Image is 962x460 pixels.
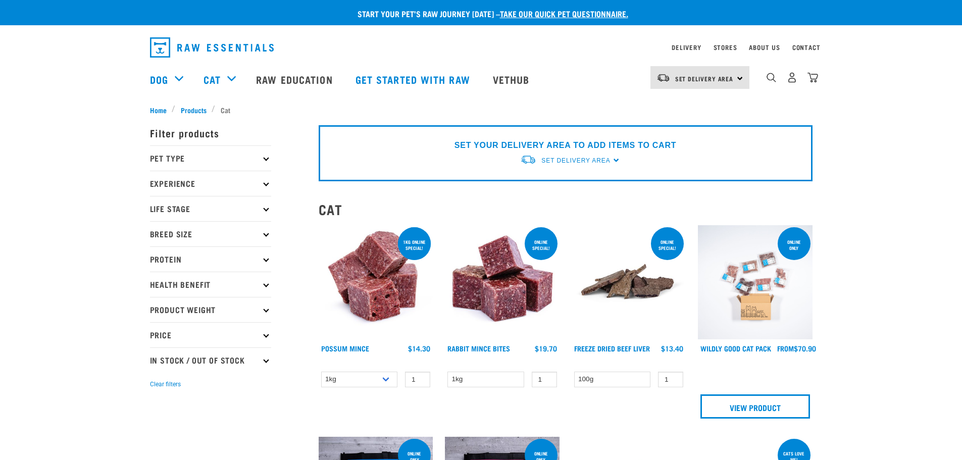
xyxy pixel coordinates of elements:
div: ONLINE SPECIAL! [525,234,558,255]
span: Home [150,105,167,115]
img: home-icon-1@2x.png [767,73,776,82]
img: user.png [787,72,797,83]
a: Products [175,105,212,115]
a: Freeze Dried Beef Liver [574,346,650,350]
div: ONLINE SPECIAL! [651,234,684,255]
a: Cat [204,72,221,87]
p: Experience [150,171,271,196]
input: 1 [405,372,430,387]
span: Set Delivery Area [675,77,734,80]
a: View Product [700,394,810,419]
p: Filter products [150,120,271,145]
button: Clear filters [150,380,181,389]
p: SET YOUR DELIVERY AREA TO ADD ITEMS TO CART [454,139,676,151]
img: Cat 0 2sec [698,225,813,340]
span: Products [181,105,207,115]
a: Wildly Good Cat Pack [700,346,771,350]
nav: breadcrumbs [150,105,813,115]
img: Raw Essentials Logo [150,37,274,58]
p: Price [150,322,271,347]
img: Whole Minced Rabbit Cubes 01 [445,225,560,340]
a: take our quick pet questionnaire. [500,11,628,16]
input: 1 [658,372,683,387]
a: Stores [714,45,737,49]
div: 1kg online special! [398,234,431,255]
div: $14.30 [408,344,430,352]
p: In Stock / Out Of Stock [150,347,271,373]
div: $19.70 [535,344,557,352]
a: Delivery [672,45,701,49]
div: $13.40 [661,344,683,352]
img: van-moving.png [656,73,670,82]
a: About Us [749,45,780,49]
img: 1102 Possum Mince 01 [319,225,433,340]
img: home-icon@2x.png [807,72,818,83]
p: Breed Size [150,221,271,246]
span: Set Delivery Area [541,157,610,164]
img: Stack Of Freeze Dried Beef Liver For Pets [572,225,686,340]
img: van-moving.png [520,155,536,165]
a: Dog [150,72,168,87]
p: Product Weight [150,297,271,322]
a: Get started with Raw [345,59,483,99]
nav: dropdown navigation [142,33,821,62]
div: $70.90 [777,344,816,352]
a: Possum Mince [321,346,369,350]
span: FROM [777,346,794,350]
div: ONLINE ONLY [778,234,811,255]
input: 1 [532,372,557,387]
a: Rabbit Mince Bites [447,346,510,350]
p: Health Benefit [150,272,271,297]
p: Pet Type [150,145,271,171]
h2: Cat [319,201,813,217]
a: Vethub [483,59,542,99]
p: Life Stage [150,196,271,221]
a: Contact [792,45,821,49]
a: Raw Education [246,59,345,99]
p: Protein [150,246,271,272]
a: Home [150,105,172,115]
